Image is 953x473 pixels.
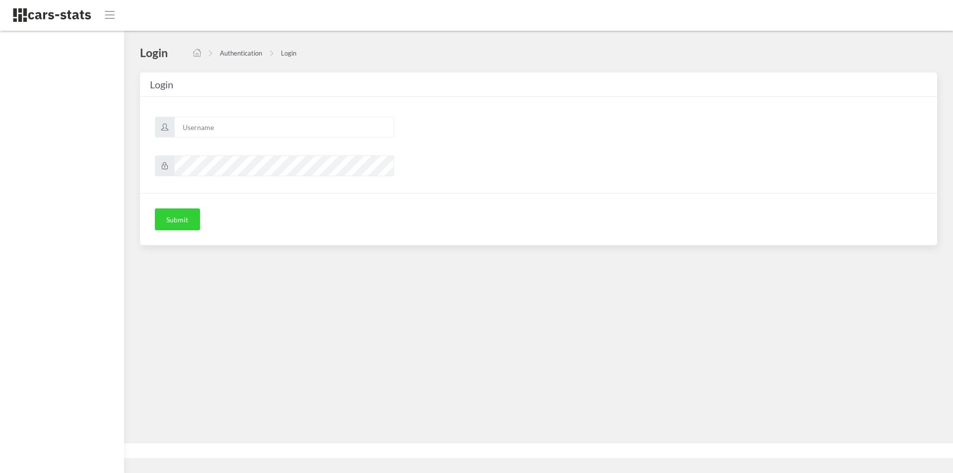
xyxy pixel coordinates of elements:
[220,49,262,57] a: Authentication
[281,49,296,57] a: Login
[150,78,173,90] span: Login
[12,7,92,23] img: navbar brand
[155,208,200,230] button: Submit
[174,117,394,137] input: Username
[140,45,168,60] h4: Login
